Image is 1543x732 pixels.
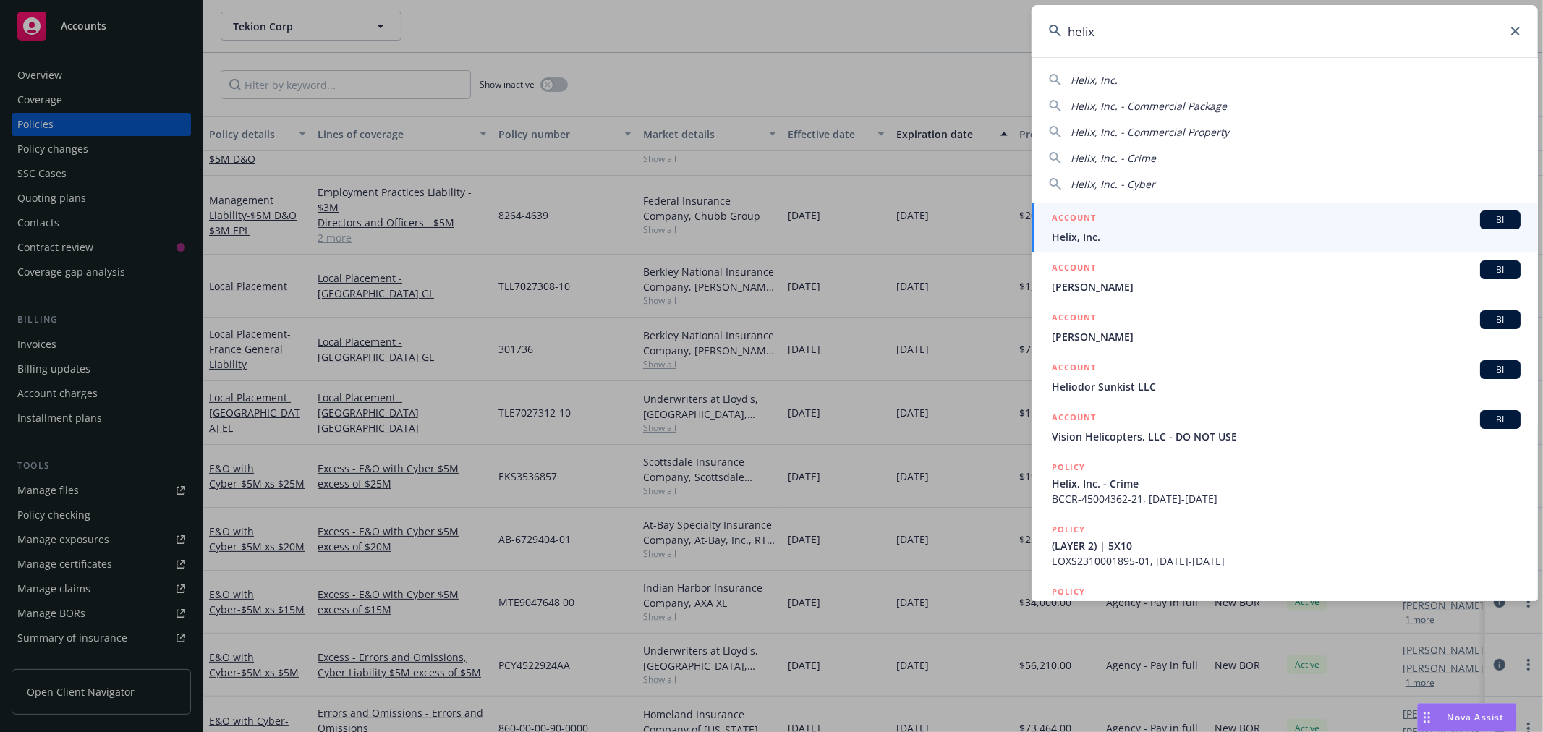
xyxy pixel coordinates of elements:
span: (LAYER 2) | 5X10 [1052,538,1521,553]
span: Helix, Inc. [1052,229,1521,244]
h5: ACCOUNT [1052,310,1096,328]
a: POLICY5X5 [1032,576,1538,639]
span: Vision Helicopters, LLC - DO NOT USE [1052,429,1521,444]
a: POLICY(LAYER 2) | 5X10EOXS2310001895-01, [DATE]-[DATE] [1032,514,1538,576]
span: EOXS2310001895-01, [DATE]-[DATE] [1052,553,1521,569]
h5: ACCOUNT [1052,360,1096,378]
span: Helix, Inc. - Cyber [1071,177,1155,191]
a: ACCOUNTBI[PERSON_NAME] [1032,252,1538,302]
span: Helix, Inc. - Crime [1052,476,1521,491]
span: Helix, Inc. - Commercial Property [1071,125,1229,139]
a: ACCOUNTBIVision Helicopters, LLC - DO NOT USE [1032,402,1538,452]
a: POLICYHelix, Inc. - CrimeBCCR-45004362-21, [DATE]-[DATE] [1032,452,1538,514]
a: ACCOUNTBIHeliodor Sunkist LLC [1032,352,1538,402]
span: BI [1486,263,1515,276]
span: Helix, Inc. - Commercial Package [1071,99,1227,113]
span: Nova Assist [1448,711,1505,723]
span: Helix, Inc. [1071,73,1118,87]
h5: POLICY [1052,522,1085,537]
h5: ACCOUNT [1052,210,1096,228]
a: ACCOUNTBIHelix, Inc. [1032,203,1538,252]
h5: POLICY [1052,584,1085,599]
span: BI [1486,363,1515,376]
div: Drag to move [1418,704,1436,731]
span: BI [1486,413,1515,426]
span: 5X5 [1052,600,1521,616]
span: BI [1486,213,1515,226]
span: [PERSON_NAME] [1052,329,1521,344]
span: [PERSON_NAME] [1052,279,1521,294]
span: BI [1486,313,1515,326]
span: BCCR-45004362-21, [DATE]-[DATE] [1052,491,1521,506]
span: Heliodor Sunkist LLC [1052,379,1521,394]
h5: POLICY [1052,460,1085,474]
button: Nova Assist [1417,703,1517,732]
input: Search... [1032,5,1538,57]
a: ACCOUNTBI[PERSON_NAME] [1032,302,1538,352]
h5: ACCOUNT [1052,410,1096,427]
h5: ACCOUNT [1052,260,1096,278]
span: Helix, Inc. - Crime [1071,151,1156,165]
